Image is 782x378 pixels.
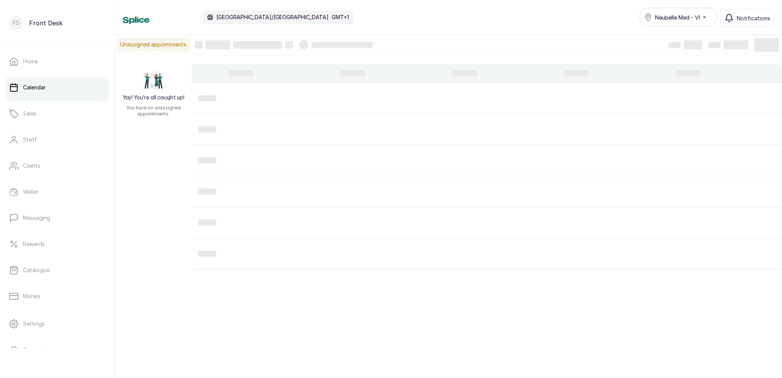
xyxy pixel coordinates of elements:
[117,38,189,51] p: Unassigned appointments
[23,346,44,354] p: Support
[6,181,109,203] a: Wallet
[6,339,109,361] a: Support
[6,155,109,177] a: Clients
[6,286,109,307] a: Money
[23,110,36,117] p: Sales
[216,13,329,21] p: [GEOGRAPHIC_DATA]/[GEOGRAPHIC_DATA]
[23,240,45,248] p: Rewards
[6,313,109,335] a: Settings
[6,233,109,255] a: Rewards
[737,14,770,22] span: Notifications
[29,18,63,28] p: Front Desk
[6,129,109,150] a: Staff
[6,207,109,229] a: Messaging
[639,8,717,27] button: Neubelle Med - VI
[6,77,109,98] a: Calendar
[720,9,774,27] button: Notifications
[23,320,44,328] p: Settings
[23,292,40,300] p: Money
[6,51,109,72] a: Home
[23,266,49,274] p: Catalogue
[120,105,187,117] p: You have no unassigned appointments.
[123,94,184,102] h2: Yay! You’re all caught up!
[23,162,40,170] p: Clients
[23,84,46,91] p: Calendar
[23,214,50,222] p: Messaging
[23,136,37,144] p: Staff
[655,13,700,21] span: Neubelle Med - VI
[6,259,109,281] a: Catalogue
[23,188,39,196] p: Wallet
[6,103,109,124] a: Sales
[13,19,20,27] p: FD
[332,13,349,21] p: GMT+1
[23,58,38,65] p: Home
